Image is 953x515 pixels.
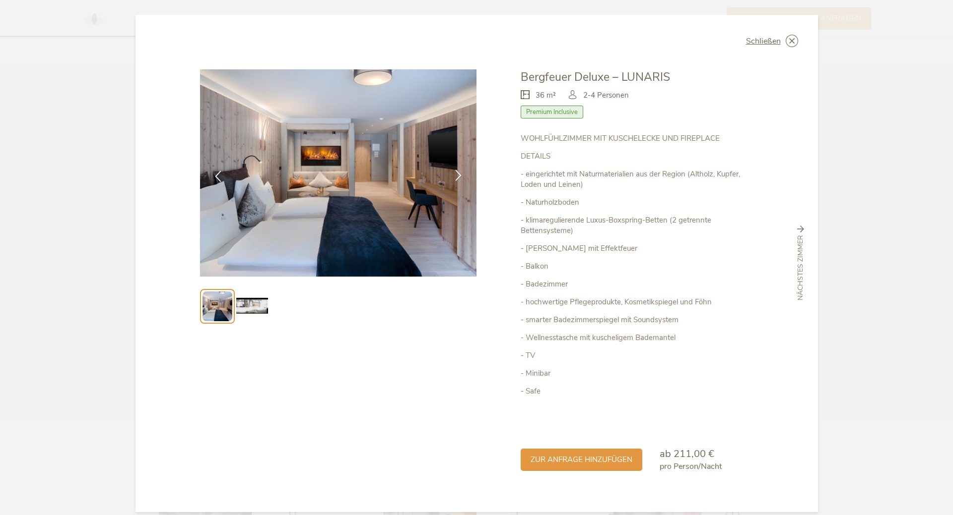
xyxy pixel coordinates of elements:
p: - klimaregulierende Luxus-Boxspring-Betten (2 getrennte Bettensysteme) [521,215,753,236]
p: - Naturholzboden [521,197,753,208]
p: - Wellnesstasche mit kuscheligem Bademantel [521,333,753,343]
p: - Badezimmer [521,279,753,289]
span: 2-4 Personen [583,90,629,101]
p: DETAILS [521,151,753,162]
p: WOHLFÜHLZIMMER MIT KUSCHELECKE UND FIREPLACE [521,133,753,144]
p: - TV [521,350,753,361]
p: - eingerichtet mit Naturmaterialien aus der Region (Altholz, Kupfer, Loden und Leinen) [521,169,753,190]
p: - hochwertige Pflegeprodukte, Kosmetikspiegel und Föhn [521,297,753,307]
p: - [PERSON_NAME] mit Effektfeuer [521,243,753,254]
img: Preview [236,290,268,322]
img: Bergfeuer Deluxe – LUNARIS [200,69,477,277]
p: - Minibar [521,368,753,379]
span: Bergfeuer Deluxe – LUNARIS [521,69,670,85]
span: Premium Inclusive [521,106,583,118]
img: Preview [203,291,232,321]
p: - smarter Badezimmerspiegel mit Soundsystem [521,315,753,325]
p: - Safe [521,386,753,397]
p: - Balkon [521,261,753,272]
span: nächstes Zimmer [796,235,806,301]
span: 36 m² [536,90,556,101]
